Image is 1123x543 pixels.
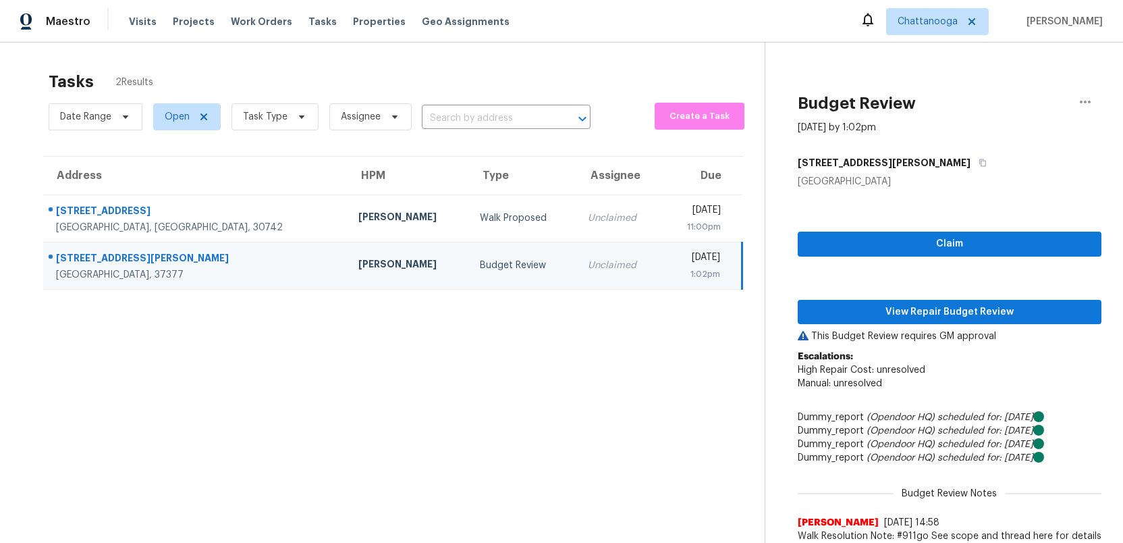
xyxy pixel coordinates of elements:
div: Unclaimed [588,259,652,272]
div: [STREET_ADDRESS][PERSON_NAME] [56,251,337,268]
h2: Budget Review [798,97,916,110]
span: Projects [173,15,215,28]
div: Budget Review [480,259,566,272]
th: Due [662,157,742,195]
span: [PERSON_NAME] [1021,15,1103,28]
button: Open [573,109,592,128]
button: Create a Task [655,103,744,130]
span: Task Type [243,110,287,124]
span: Tasks [308,17,337,26]
div: Walk Proposed [480,211,566,225]
span: Manual: unresolved [798,379,882,388]
div: Unclaimed [588,211,652,225]
span: Geo Assignments [422,15,510,28]
button: Copy Address [970,151,989,175]
i: scheduled for: [DATE] [937,440,1033,449]
span: Properties [353,15,406,28]
span: Visits [129,15,157,28]
span: Budget Review Notes [894,487,1005,500]
button: View Repair Budget Review [798,300,1101,325]
i: (Opendoor HQ) [867,426,935,436]
span: Chattanooga [898,15,958,28]
input: Search by address [422,108,553,129]
i: scheduled for: [DATE] [937,426,1033,436]
th: Type [469,157,576,195]
div: [DATE] by 1:02pm [798,121,876,134]
div: Dummy_report [798,424,1101,438]
span: [DATE] 14:58 [884,518,939,527]
div: Dummy_report [798,438,1101,451]
div: 1:02pm [673,267,720,281]
div: [PERSON_NAME] [358,210,458,227]
i: scheduled for: [DATE] [937,413,1033,422]
div: [DATE] [673,251,720,267]
th: HPM [348,157,469,195]
span: Date Range [60,110,111,124]
p: This Budget Review requires GM approval [798,330,1101,343]
span: [PERSON_NAME] [798,516,879,529]
span: View Repair Budget Review [809,304,1091,321]
span: High Repair Cost: unresolved [798,365,925,375]
span: Assignee [341,110,381,124]
div: Dummy_report [798,411,1101,424]
span: Maestro [46,15,90,28]
div: [PERSON_NAME] [358,257,458,274]
div: Dummy_report [798,451,1101,465]
span: 2 Results [115,76,153,89]
th: Address [43,157,348,195]
div: 11:00pm [673,220,721,234]
i: (Opendoor HQ) [867,440,935,449]
div: [DATE] [673,203,721,220]
i: (Opendoor HQ) [867,453,935,463]
h5: [STREET_ADDRESS][PERSON_NAME] [798,156,970,170]
div: [STREET_ADDRESS] [56,204,337,221]
i: (Opendoor HQ) [867,413,935,422]
span: Claim [809,236,1091,253]
th: Assignee [577,157,663,195]
div: [GEOGRAPHIC_DATA] [798,175,1101,188]
span: Create a Task [661,109,738,124]
div: [GEOGRAPHIC_DATA], [GEOGRAPHIC_DATA], 30742 [56,221,337,234]
h2: Tasks [49,75,94,88]
i: scheduled for: [DATE] [937,453,1033,463]
div: [GEOGRAPHIC_DATA], 37377 [56,268,337,282]
b: Escalations: [798,352,853,361]
span: Work Orders [231,15,292,28]
span: Open [165,110,190,124]
button: Claim [798,232,1101,257]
